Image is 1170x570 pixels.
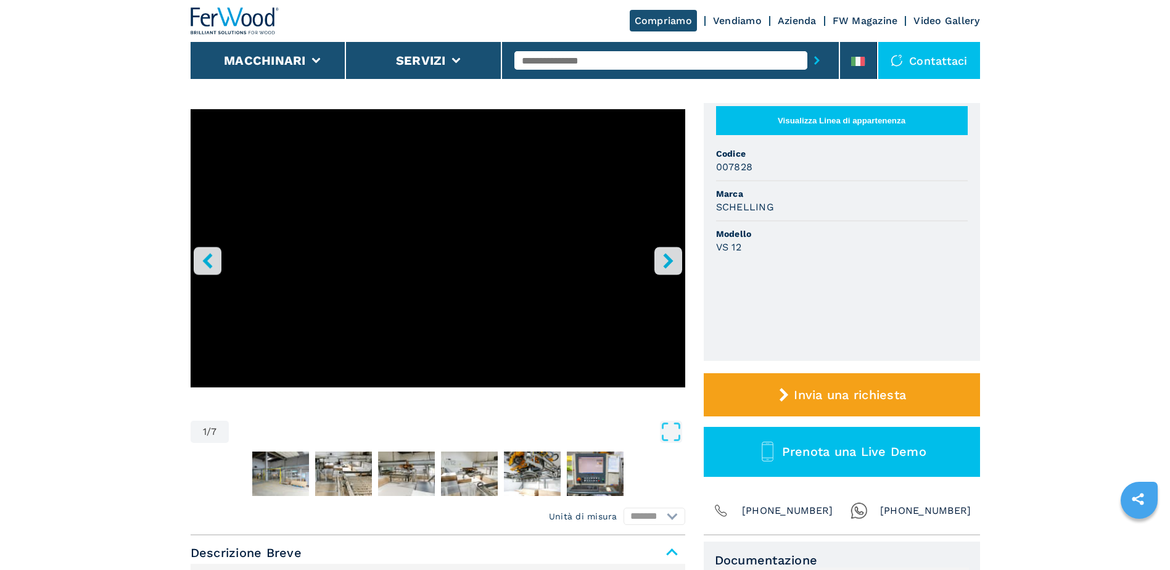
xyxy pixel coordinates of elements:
span: Prenota una Live Demo [782,444,926,459]
span: Descrizione Breve [191,542,685,564]
span: Codice [716,147,968,160]
em: Unità di misura [549,510,617,522]
button: Go to Slide 5 [439,449,500,498]
div: Contattaci [878,42,980,79]
img: f743a2b8033fc6ec8e1b20d5f04590fa [252,452,309,496]
button: Servizi [396,53,446,68]
img: Ferwood [191,7,279,35]
img: 4eccc7e2be930281670b465286131f66 [315,452,372,496]
button: Visualizza Linea di appartenenza [716,106,968,135]
button: left-button [194,247,221,275]
img: Contattaci [891,54,903,67]
a: Video Gallery [913,15,979,27]
img: 386e1890d11930d527edaca32581c451 [567,452,624,496]
span: [PHONE_NUMBER] [880,502,971,519]
span: 1 [203,427,207,437]
div: Go to Slide 1 [191,109,685,408]
iframe: Chat [1118,514,1161,561]
img: Phone [712,502,730,519]
a: Vendiamo [713,15,762,27]
h3: 007828 [716,160,753,174]
img: Whatsapp [851,502,868,519]
img: 9dcf39d2ac24b6771fd61dd6585c8998 [504,452,561,496]
nav: Thumbnail Navigation [191,449,685,498]
button: right-button [654,247,682,275]
h3: SCHELLING [716,200,774,214]
iframe: Magazzino automatico in azione - SCHELLING VS 12 - Ferwoodgroup -007828 [191,109,685,387]
span: [PHONE_NUMBER] [742,502,833,519]
img: 4c691920573ba959fec10a2bcb9cabd9 [378,452,435,496]
button: Invia una richiesta [704,373,980,416]
span: / [207,427,211,437]
span: Modello [716,228,968,240]
span: Documentazione [715,553,969,568]
button: Go to Slide 2 [250,449,311,498]
span: Marca [716,188,968,200]
h3: VS 12 [716,240,741,254]
button: Macchinari [224,53,306,68]
span: 7 [211,427,216,437]
a: FW Magazine [833,15,898,27]
button: Go to Slide 7 [564,449,626,498]
button: Open Fullscreen [232,421,682,443]
button: Go to Slide 4 [376,449,437,498]
a: sharethis [1123,484,1153,514]
button: Go to Slide 6 [501,449,563,498]
button: Prenota una Live Demo [704,427,980,477]
button: submit-button [807,46,826,75]
a: Compriamo [630,10,697,31]
img: 87991c8a4036cb4155458a435003d419 [441,452,498,496]
button: Go to Slide 3 [313,449,374,498]
a: Azienda [778,15,817,27]
span: Invia una richiesta [794,387,906,402]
